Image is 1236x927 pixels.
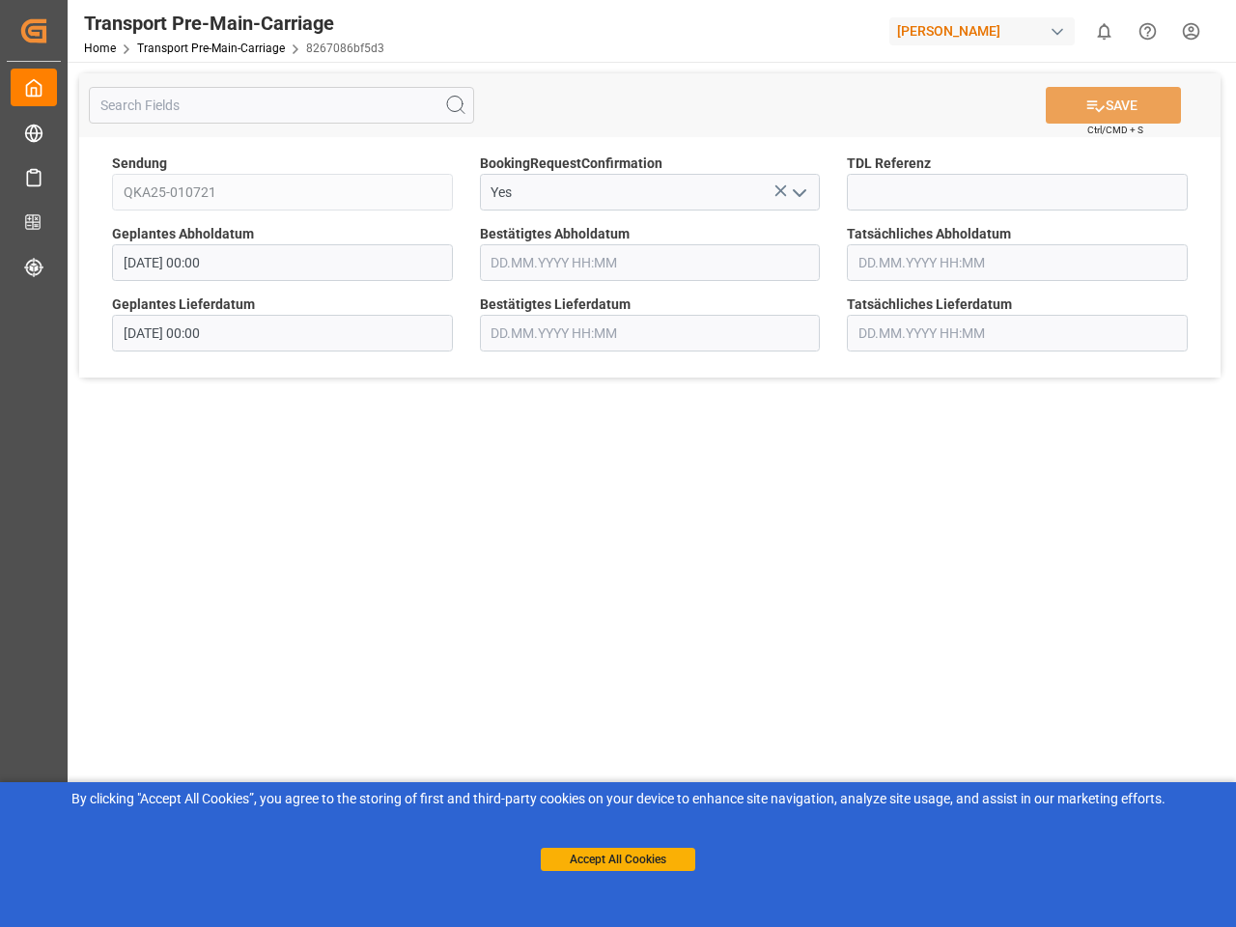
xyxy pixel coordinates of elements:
input: DD.MM.YYYY HH:MM [112,315,453,351]
div: By clicking "Accept All Cookies”, you agree to the storing of first and third-party cookies on yo... [14,789,1222,809]
span: Ctrl/CMD + S [1087,123,1143,137]
span: Geplantes Lieferdatum [112,295,255,315]
span: Sendung [112,154,167,174]
button: show 0 new notifications [1082,10,1126,53]
div: Transport Pre-Main-Carriage [84,9,384,38]
button: Accept All Cookies [541,848,695,871]
a: Transport Pre-Main-Carriage [137,42,285,55]
span: Tatsächliches Lieferdatum [847,295,1012,315]
input: DD.MM.YYYY HH:MM [112,244,453,281]
button: open menu [784,178,813,208]
input: DD.MM.YYYY HH:MM [847,315,1188,351]
span: Bestätigtes Abholdatum [480,224,630,244]
input: DD.MM.YYYY HH:MM [847,244,1188,281]
div: [PERSON_NAME] [889,17,1075,45]
span: TDL Referenz [847,154,931,174]
button: Help Center [1126,10,1169,53]
input: DD.MM.YYYY HH:MM [480,315,821,351]
span: Tatsächliches Abholdatum [847,224,1011,244]
span: BookingRequestConfirmation [480,154,662,174]
button: [PERSON_NAME] [889,13,1082,49]
span: Bestätigtes Lieferdatum [480,295,631,315]
button: SAVE [1046,87,1181,124]
span: Geplantes Abholdatum [112,224,254,244]
a: Home [84,42,116,55]
input: DD.MM.YYYY HH:MM [480,244,821,281]
input: Search Fields [89,87,474,124]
